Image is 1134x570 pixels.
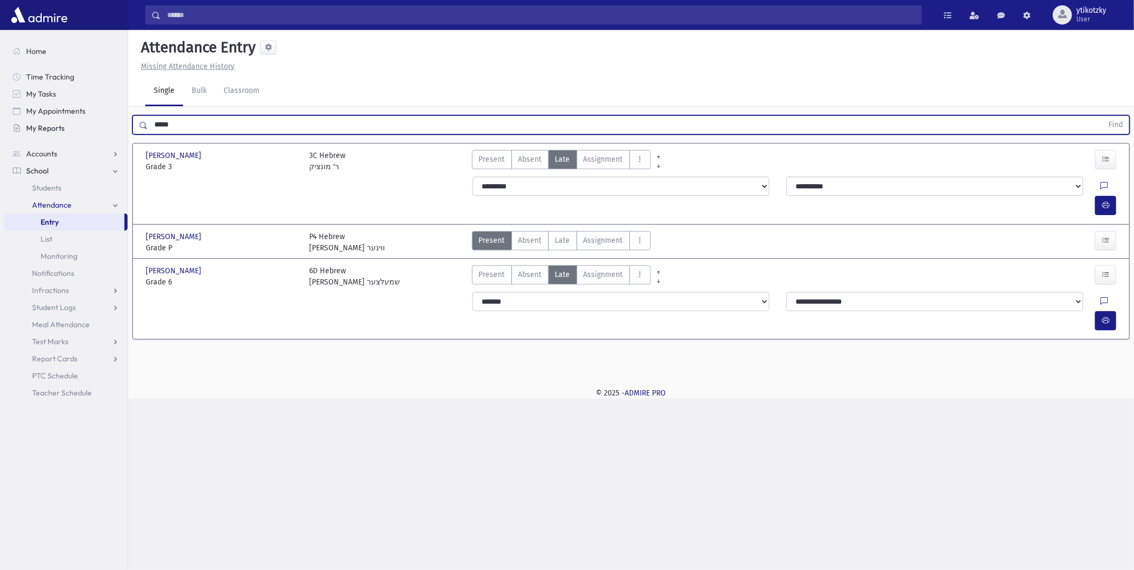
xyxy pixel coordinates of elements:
[309,231,385,254] div: P4 Hebrew [PERSON_NAME] ווינער
[4,102,128,120] a: My Appointments
[1076,15,1106,23] span: User
[555,154,570,165] span: Late
[584,154,623,165] span: Assignment
[26,46,46,56] span: Home
[4,213,124,231] a: Entry
[26,106,85,116] span: My Appointments
[4,120,128,137] a: My Reports
[472,265,651,288] div: AttTypes
[146,276,298,288] span: Grade 6
[146,242,298,254] span: Grade P
[26,123,65,133] span: My Reports
[625,389,666,398] a: ADMIRE PRO
[472,231,651,254] div: AttTypes
[141,62,234,71] u: Missing Attendance History
[26,89,56,99] span: My Tasks
[472,150,651,172] div: AttTypes
[41,217,59,227] span: Entry
[32,268,74,278] span: Notifications
[9,4,70,26] img: AdmirePro
[518,154,542,165] span: Absent
[309,265,400,288] div: 6D Hebrew [PERSON_NAME] שמעלצער
[26,166,49,176] span: School
[146,265,203,276] span: [PERSON_NAME]
[4,248,128,265] a: Monitoring
[4,316,128,333] a: Meal Attendance
[584,269,623,280] span: Assignment
[32,371,78,381] span: PTC Schedule
[32,388,92,398] span: Teacher Schedule
[161,5,922,25] input: Search
[32,354,77,363] span: Report Cards
[4,179,128,196] a: Students
[41,251,77,261] span: Monitoring
[309,150,345,172] div: 3C Hebrew ר' מונציק
[4,85,128,102] a: My Tasks
[555,269,570,280] span: Late
[479,154,505,165] span: Present
[32,200,72,210] span: Attendance
[4,333,128,350] a: Test Marks
[4,68,128,85] a: Time Tracking
[4,282,128,299] a: Infractions
[4,299,128,316] a: Student Logs
[584,235,623,246] span: Assignment
[4,43,128,60] a: Home
[518,269,542,280] span: Absent
[4,384,128,401] a: Teacher Schedule
[555,235,570,246] span: Late
[137,62,234,71] a: Missing Attendance History
[32,303,76,312] span: Student Logs
[1102,116,1129,134] button: Find
[4,196,128,213] a: Attendance
[145,387,1117,399] div: © 2025 -
[26,72,74,82] span: Time Tracking
[4,367,128,384] a: PTC Schedule
[479,269,505,280] span: Present
[4,145,128,162] a: Accounts
[146,150,203,161] span: [PERSON_NAME]
[4,350,128,367] a: Report Cards
[4,265,128,282] a: Notifications
[146,231,203,242] span: [PERSON_NAME]
[4,231,128,248] a: List
[215,76,268,106] a: Classroom
[145,76,183,106] a: Single
[32,183,61,193] span: Students
[146,161,298,172] span: Grade 3
[4,162,128,179] a: School
[1076,6,1106,15] span: ytikotzky
[41,234,52,244] span: List
[32,337,68,346] span: Test Marks
[26,149,57,159] span: Accounts
[479,235,505,246] span: Present
[137,38,256,57] h5: Attendance Entry
[183,76,215,106] a: Bulk
[518,235,542,246] span: Absent
[32,286,69,295] span: Infractions
[32,320,90,329] span: Meal Attendance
